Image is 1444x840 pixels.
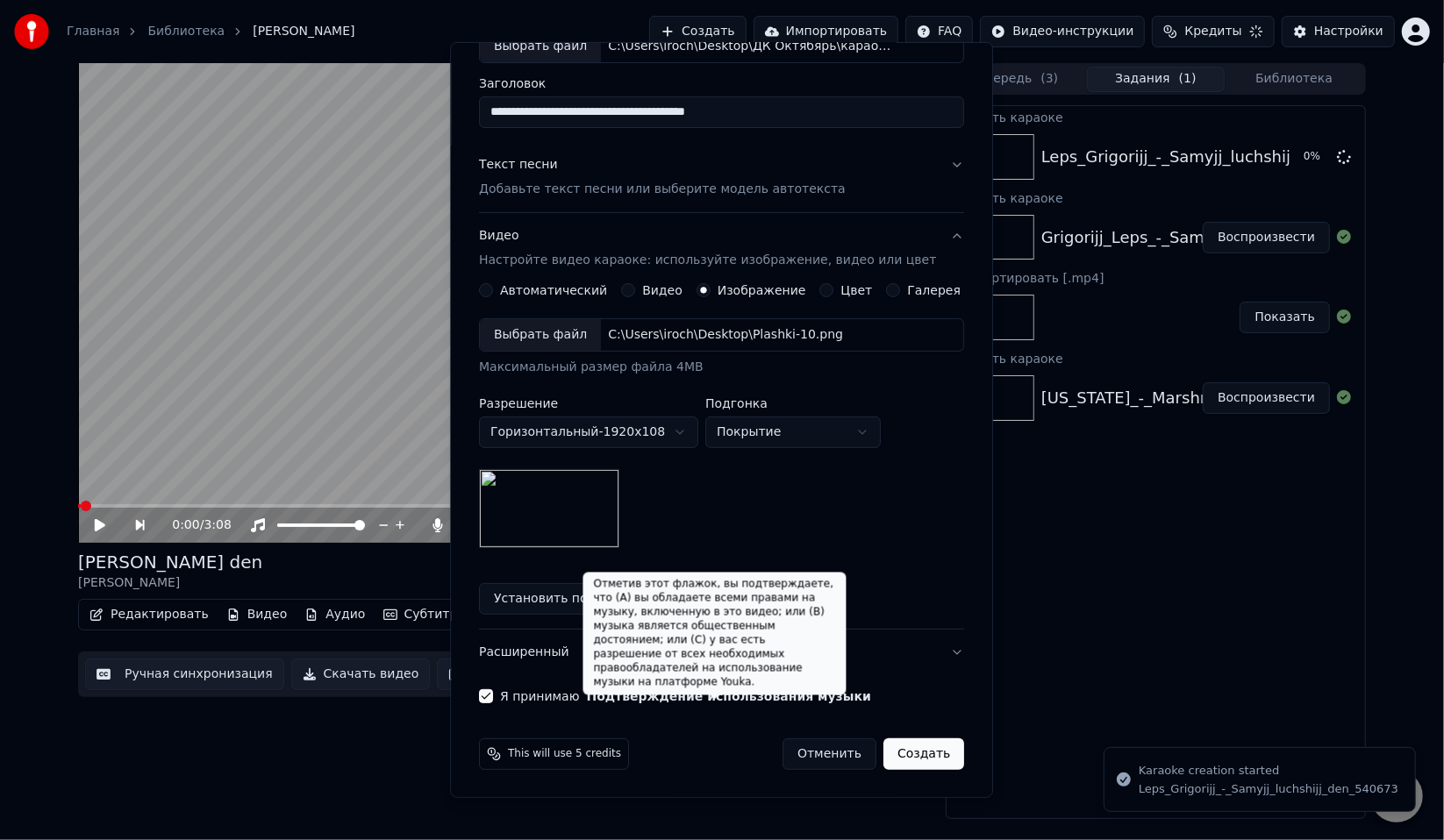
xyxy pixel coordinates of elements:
[479,283,964,629] div: ВидеоНастройте видео караоке: используйте изображение, видео или цвет
[587,690,871,702] button: Я принимаю
[479,583,679,615] button: Установить по умолчанию
[479,227,936,269] div: Видео
[508,747,621,761] span: This will use 5 credits
[908,284,961,296] label: Галерея
[480,31,601,62] div: Выбрать файл
[500,284,607,296] label: Автоматический
[479,359,964,376] div: Максимальный размер файла 4MB
[480,319,601,351] div: Выбрать файл
[500,690,871,702] label: Я принимаю
[841,284,873,296] label: Цвет
[718,284,806,296] label: Изображение
[783,738,876,770] button: Отменить
[479,77,964,89] label: Заголовок
[479,213,964,283] button: ВидеоНастройте видео караоке: используйте изображение, видео или цвет
[479,397,698,409] label: Разрешение
[479,156,558,174] div: Текст песни
[479,252,936,269] p: Настройте видео караоке: используйте изображение, видео или цвет
[705,397,881,409] label: Подгонка
[479,630,964,675] button: Расширенный
[479,142,964,212] button: Текст песниДобавьте текст песни или выберите модель автотекста
[601,326,850,344] div: C:\Users\iroch\Desktop\Plashki-10.png
[479,181,846,198] p: Добавьте текст песни или выберите модель автотекста
[601,38,899,55] div: C:\Users\iroch\Desktop\ДК Октябярь\караоки оки [PERSON_NAME]\исходники\Leps_Grigorijj_-_Samyjj_lu...
[883,738,964,770] button: Создать
[583,573,847,695] div: Отметив этот флажок, вы подтверждаете, что (A) вы обладаете всеми правами на музыку, включенную в...
[642,284,683,296] label: Видео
